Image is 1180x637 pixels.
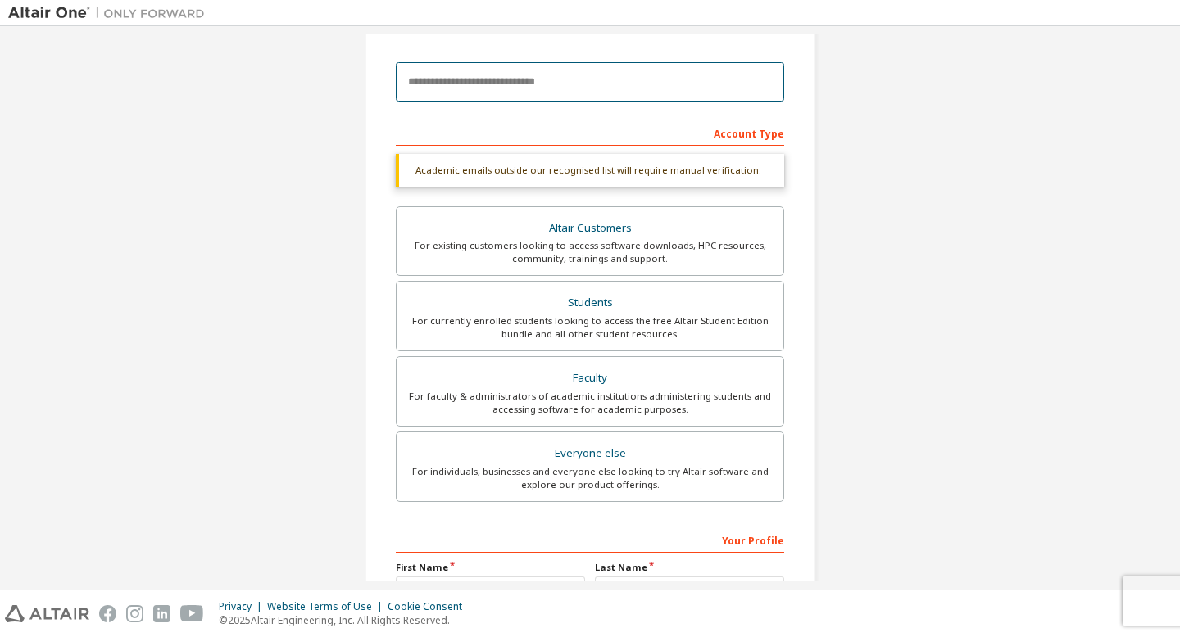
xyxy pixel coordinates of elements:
div: For currently enrolled students looking to access the free Altair Student Edition bundle and all ... [406,314,774,341]
div: Website Terms of Use [267,600,388,613]
div: For faculty & administrators of academic institutions administering students and accessing softwa... [406,390,774,416]
img: instagram.svg [126,605,143,622]
img: linkedin.svg [153,605,170,622]
img: facebook.svg [99,605,116,622]
label: Last Name [595,561,784,574]
div: Account Type [396,120,784,146]
div: Everyone else [406,442,774,465]
img: altair_logo.svg [5,605,89,622]
div: Altair Customers [406,217,774,240]
div: Privacy [219,600,267,613]
label: First Name [396,561,585,574]
div: Your Profile [396,526,784,553]
div: For individuals, businesses and everyone else looking to try Altair software and explore our prod... [406,465,774,491]
p: © 2025 Altair Engineering, Inc. All Rights Reserved. [219,613,472,627]
div: For existing customers looking to access software downloads, HPC resources, community, trainings ... [406,239,774,265]
img: youtube.svg [180,605,204,622]
div: Faculty [406,367,774,390]
div: Academic emails outside our recognised list will require manual verification. [396,154,784,187]
img: Altair One [8,5,213,21]
div: Students [406,291,774,314]
div: Cookie Consent [388,600,472,613]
